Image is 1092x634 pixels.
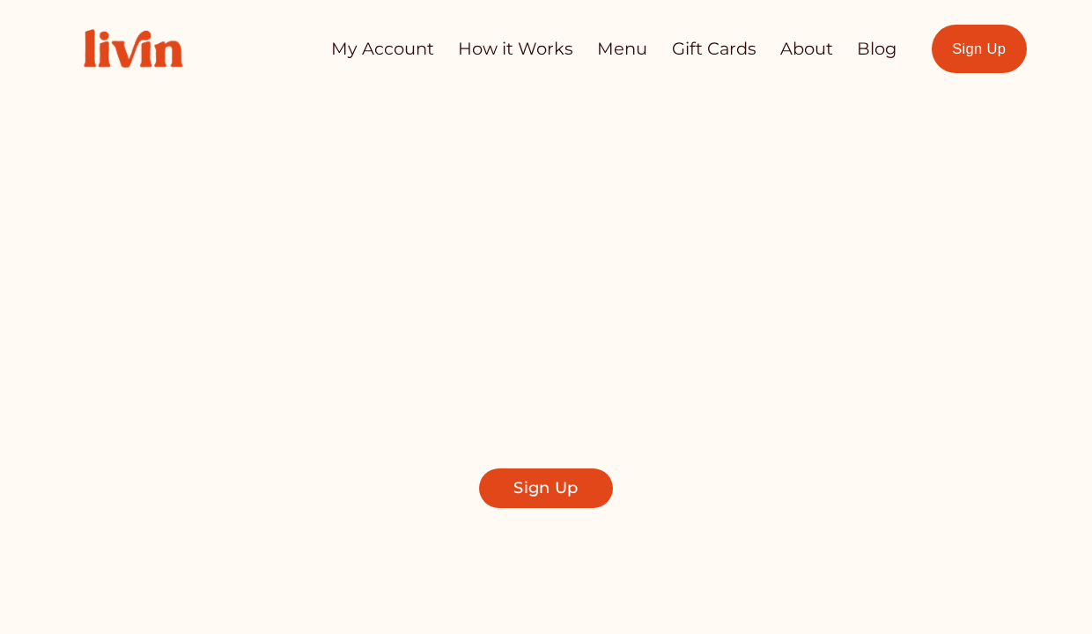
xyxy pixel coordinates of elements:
[479,468,613,508] a: Sign Up
[458,32,573,66] a: How it Works
[780,32,833,66] a: About
[672,32,756,66] a: Gift Cards
[276,358,817,430] span: Find a local chef who prepares customized, healthy meals in your kitchen
[256,188,850,330] span: Let us Take Dinner off Your Plate
[331,32,434,66] a: My Account
[597,32,647,66] a: Menu
[65,11,201,86] img: Livin
[932,25,1027,73] a: Sign Up
[857,32,896,66] a: Blog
